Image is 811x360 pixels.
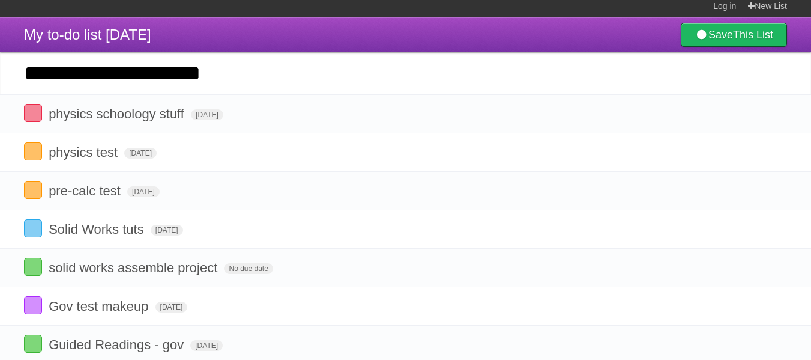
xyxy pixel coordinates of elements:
span: [DATE] [155,302,188,313]
label: Done [24,104,42,122]
label: Done [24,335,42,353]
span: My to-do list [DATE] [24,26,151,43]
span: physics test [49,145,121,160]
span: Gov test makeup [49,299,151,314]
span: [DATE] [191,109,223,120]
span: No due date [224,263,273,274]
span: physics schoology stuff [49,106,187,121]
span: Guided Readings - gov [49,337,187,352]
span: [DATE] [151,225,183,236]
span: solid works assemble project [49,260,220,275]
span: [DATE] [127,186,160,197]
span: pre-calc test [49,183,124,198]
b: This List [733,29,773,41]
label: Done [24,181,42,199]
label: Done [24,296,42,314]
span: [DATE] [190,340,223,351]
label: Done [24,219,42,237]
a: SaveThis List [681,23,787,47]
label: Done [24,142,42,160]
span: Solid Works tuts [49,222,147,237]
span: [DATE] [124,148,157,159]
label: Done [24,258,42,276]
